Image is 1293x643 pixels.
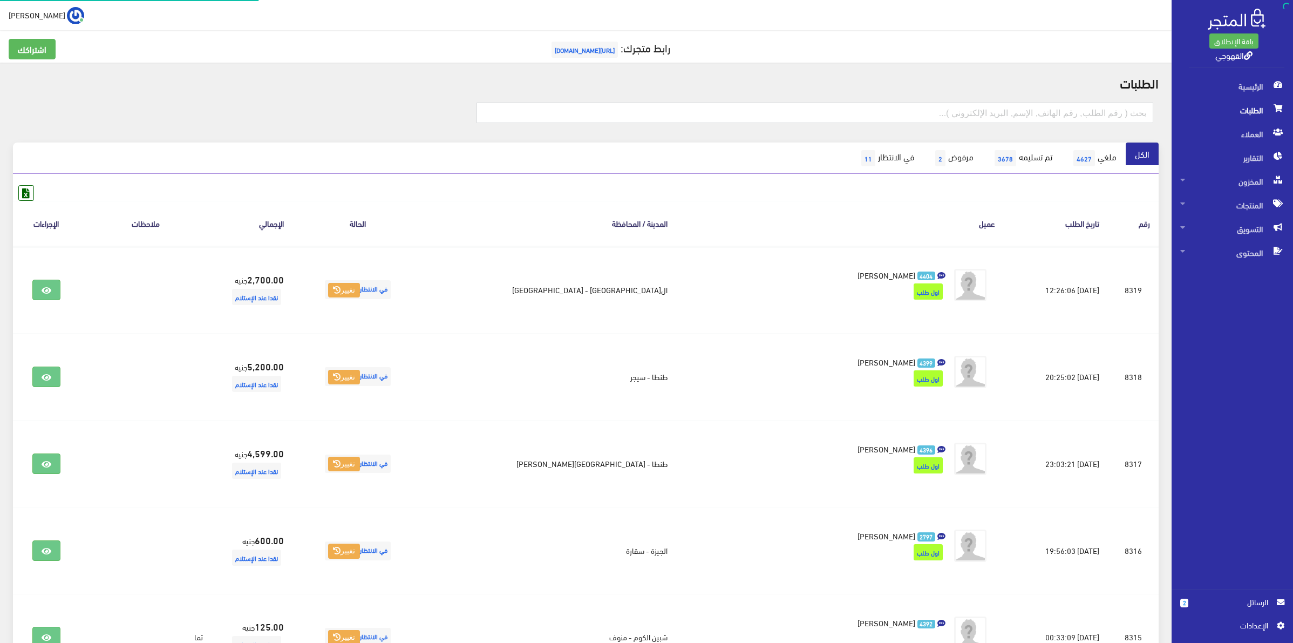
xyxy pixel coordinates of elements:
[212,420,292,507] td: جنيه
[423,201,676,246] th: المدينة / المحافظة
[1180,193,1284,217] span: المنتجات
[1180,146,1284,170] span: التقارير
[1004,420,1108,507] td: [DATE] 23:03:21
[549,37,670,57] a: رابط متجرك:[URL][DOMAIN_NAME]
[1061,143,1126,174] a: ملغي4627
[9,6,84,24] a: ... [PERSON_NAME]
[1209,33,1258,49] a: باقة الإنطلاق
[1180,122,1284,146] span: العملاء
[247,359,284,373] strong: 5,200.00
[1197,596,1268,608] span: الرسائل
[1215,47,1253,63] a: القهوجي
[212,201,292,246] th: اﻹجمالي
[849,143,923,174] a: في الانتظار11
[232,550,281,566] span: نقدا عند الإستلام
[328,283,360,298] button: تغيير
[212,246,292,334] td: جنيه
[255,533,284,547] strong: 600.00
[1180,170,1284,193] span: المخزون
[423,333,676,420] td: طنطا - سيجر
[917,358,935,368] span: 4399
[328,544,360,559] button: تغيير
[292,201,423,246] th: الحالة
[858,441,915,456] span: [PERSON_NAME]
[1126,143,1159,165] a: الكل
[1172,170,1293,193] a: المخزون
[858,615,915,630] span: [PERSON_NAME]
[1004,246,1108,334] td: [DATE] 12:26:06
[1180,75,1284,98] span: الرئيسية
[212,507,292,594] td: جنيه
[328,370,360,385] button: تغيير
[1180,98,1284,122] span: الطلبات
[917,532,935,542] span: 2797
[917,272,935,281] span: 4404
[858,528,915,543] span: [PERSON_NAME]
[954,443,986,475] img: avatar.png
[954,530,986,562] img: avatar.png
[1108,420,1159,507] td: 8317
[1189,619,1268,631] span: اﻹعدادات
[1108,246,1159,334] td: 8319
[1004,507,1108,594] td: [DATE] 19:56:03
[232,376,281,392] span: نقدا عند الإستلام
[858,267,915,282] span: [PERSON_NAME]
[917,620,935,629] span: 4392
[995,150,1016,166] span: 3678
[79,201,212,246] th: ملاحظات
[914,370,943,387] span: اول طلب
[328,457,360,472] button: تغيير
[693,443,945,455] a: 4396 [PERSON_NAME]
[325,367,391,386] span: في الانتظار
[954,269,986,301] img: avatar.png
[423,507,676,594] td: الجيزة - سقارة
[693,530,945,542] a: 2797 [PERSON_NAME]
[693,269,945,281] a: 4404 [PERSON_NAME]
[552,42,618,58] span: [URL][DOMAIN_NAME]
[914,457,943,473] span: اول طلب
[1004,333,1108,420] td: [DATE] 20:25:02
[1172,146,1293,170] a: التقارير
[325,280,391,299] span: في الانتظار
[1172,241,1293,265] a: المحتوى
[1108,507,1159,594] td: 8316
[247,272,284,286] strong: 2,700.00
[13,76,1159,90] h2: الطلبات
[917,445,935,455] span: 4396
[325,542,391,560] span: في الانتظار
[1172,193,1293,217] a: المنتجات
[13,201,79,246] th: الإجراءات
[232,463,281,479] span: نقدا عند الإستلام
[423,246,676,334] td: ال[GEOGRAPHIC_DATA] - [GEOGRAPHIC_DATA]
[693,356,945,368] a: 4399 [PERSON_NAME]
[914,283,943,300] span: اول طلب
[1073,150,1095,166] span: 4627
[1172,122,1293,146] a: العملاء
[923,143,983,174] a: مرفوض2
[1180,599,1188,607] span: 2
[9,39,56,59] a: اشتراكك
[1108,333,1159,420] td: 8318
[914,544,943,560] span: اول طلب
[477,103,1154,123] input: بحث ( رقم الطلب, رقم الهاتف, الإسم, البريد اﻹلكتروني )...
[1180,217,1284,241] span: التسويق
[212,333,292,420] td: جنيه
[1172,75,1293,98] a: الرئيسية
[67,7,84,24] img: ...
[1180,619,1284,637] a: اﻹعدادات
[861,150,875,166] span: 11
[1180,596,1284,619] a: 2 الرسائل
[676,201,1004,246] th: عميل
[9,8,65,22] span: [PERSON_NAME]
[954,356,986,388] img: avatar.png
[693,617,945,628] a: 4392 [PERSON_NAME]
[858,354,915,369] span: [PERSON_NAME]
[1180,241,1284,265] span: المحتوى
[423,420,676,507] td: طنطا - [GEOGRAPHIC_DATA][PERSON_NAME]
[1108,201,1159,246] th: رقم
[1172,98,1293,122] a: الطلبات
[255,619,284,633] strong: 125.00
[325,455,391,473] span: في الانتظار
[1004,201,1108,246] th: تاريخ الطلب
[983,143,1061,174] a: تم تسليمه3678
